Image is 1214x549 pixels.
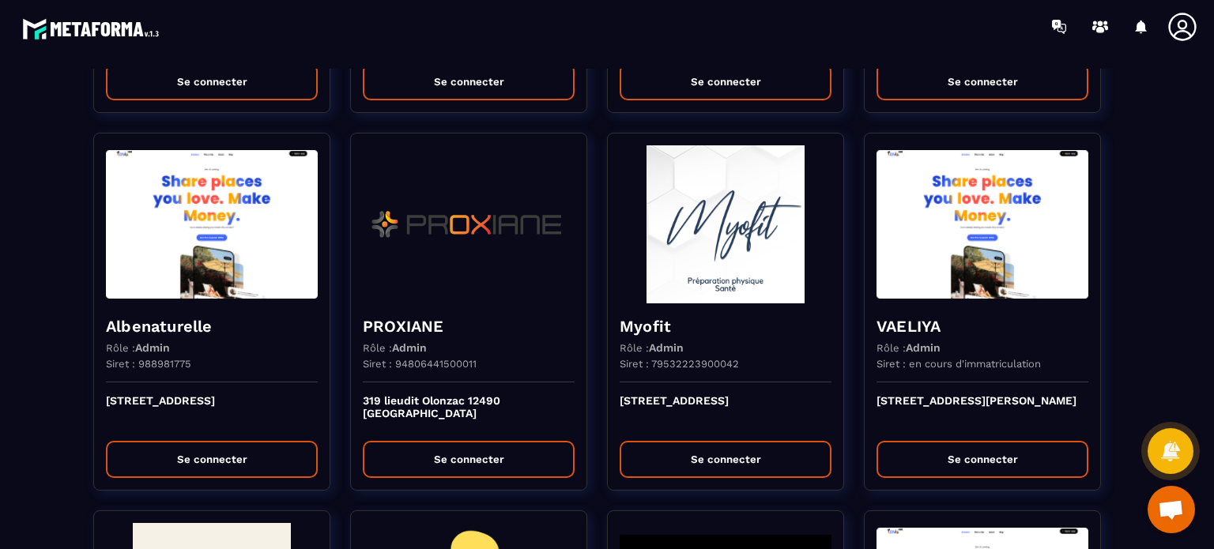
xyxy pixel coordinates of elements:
[106,394,318,429] p: [STREET_ADDRESS]
[363,315,575,337] h4: PROXIANE
[106,341,170,354] p: Rôle :
[106,145,318,303] img: funnel-background
[620,63,831,100] button: Se connecter
[620,145,831,303] img: funnel-background
[106,315,318,337] h4: Albenaturelle
[877,145,1088,303] img: funnel-background
[392,341,427,354] span: Admin
[906,341,941,354] span: Admin
[877,441,1088,478] button: Se connecter
[363,441,575,478] button: Se connecter
[877,315,1088,337] h4: VAELIYA
[106,358,191,370] p: Siret : 988981775
[22,14,164,43] img: logo
[877,63,1088,100] button: Se connecter
[620,341,684,354] p: Rôle :
[363,341,427,354] p: Rôle :
[135,341,170,354] span: Admin
[620,441,831,478] button: Se connecter
[620,358,739,370] p: Siret : 79532223900042
[363,145,575,303] img: funnel-background
[649,341,684,354] span: Admin
[1148,486,1195,533] div: Ouvrir le chat
[877,394,1088,429] p: [STREET_ADDRESS][PERSON_NAME]
[363,394,575,429] p: 319 lieudit Olonzac 12490 [GEOGRAPHIC_DATA]
[620,394,831,429] p: [STREET_ADDRESS]
[620,315,831,337] h4: Myofit
[106,441,318,478] button: Se connecter
[363,358,477,370] p: Siret : 94806441500011
[106,63,318,100] button: Se connecter
[877,358,1041,370] p: Siret : en cours d'immatriculation
[363,63,575,100] button: Se connecter
[877,341,941,354] p: Rôle :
